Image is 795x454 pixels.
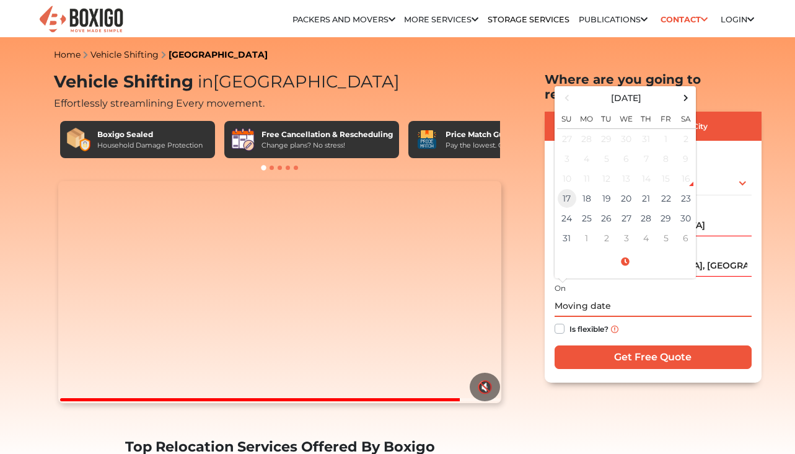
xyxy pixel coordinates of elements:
[677,89,694,106] span: Next Month
[656,10,711,29] a: Contact
[66,127,91,152] img: Boxigo Sealed
[677,169,695,188] div: 16
[90,49,159,60] a: Vehicle Shifting
[193,71,400,92] span: [GEOGRAPHIC_DATA]
[656,107,676,129] th: Fr
[555,295,752,317] input: Moving date
[58,181,501,403] video: Your browser does not support the video tag.
[676,107,696,129] th: Sa
[261,140,393,151] div: Change plans? No stress!
[488,15,569,24] a: Storage Services
[636,107,656,129] th: Th
[579,15,648,24] a: Publications
[198,71,213,92] span: in
[292,15,395,24] a: Packers and Movers
[557,256,693,267] a: Select Time
[470,373,500,401] button: 🔇
[404,15,478,24] a: More services
[54,49,81,60] a: Home
[597,107,617,129] th: Tu
[577,89,676,107] th: Select Month
[611,326,618,333] img: info
[38,4,125,35] img: Boxigo
[558,89,575,106] span: Previous Month
[569,321,608,334] label: Is flexible?
[555,345,752,369] input: Get Free Quote
[231,127,255,152] img: Free Cancellation & Rescheduling
[577,107,597,129] th: Mo
[261,129,393,140] div: Free Cancellation & Rescheduling
[415,127,439,152] img: Price Match Guarantee
[721,15,754,24] a: Login
[555,283,566,294] label: On
[446,140,540,151] div: Pay the lowest. Guaranteed!
[54,72,506,92] h1: Vehicle Shifting
[169,49,268,60] a: [GEOGRAPHIC_DATA]
[545,72,762,102] h2: Where are you going to relocate?
[97,140,203,151] div: Household Damage Protection
[617,107,636,129] th: We
[446,129,540,140] div: Price Match Guarantee
[557,107,577,129] th: Su
[97,129,203,140] div: Boxigo Sealed
[54,97,265,109] span: Effortlessly streamlining Every movement.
